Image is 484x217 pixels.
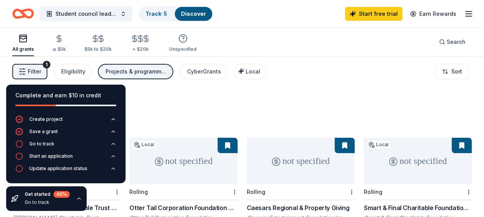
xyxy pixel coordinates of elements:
[61,67,85,76] div: Eligibility
[233,64,266,79] button: Local
[12,64,47,79] button: Filter1
[25,199,70,205] div: Go to track
[55,9,117,18] span: Student council leadership conference
[29,116,63,122] div: Create project
[130,31,151,56] button: > $20k
[12,46,34,52] div: All grants
[364,203,472,212] div: Smart & Final Charitable Foundation Donations
[181,10,206,17] a: Discover
[129,138,237,184] div: not specified
[364,138,472,184] div: not specified
[12,31,34,56] button: All grants
[179,64,227,79] button: CyberGrants
[187,67,221,76] div: CyberGrants
[435,64,469,79] button: Sort
[367,141,390,149] div: Local
[29,141,54,147] div: Go to track
[433,34,472,50] button: Search
[146,10,167,17] a: Track· 5
[29,165,87,172] div: Update application status
[52,31,66,56] button: ≤ $5k
[247,189,265,195] div: Rolling
[40,6,132,22] button: Student council leadership conference
[106,67,167,76] div: Projects & programming, Scholarship, Other
[15,152,116,165] button: Start an application
[29,129,58,135] div: Save a grant
[15,115,116,128] button: Create project
[84,31,112,56] button: $5k to $20k
[15,140,116,152] button: Go to track
[98,64,173,79] button: Projects & programming, Scholarship, Other
[52,46,66,52] div: ≤ $5k
[247,203,355,212] div: Caesars Regional & Property Giving
[12,5,34,23] a: Home
[43,61,50,68] div: 1
[84,46,112,52] div: $5k to $20k
[246,68,260,75] span: Local
[247,138,355,184] div: not specified
[15,165,116,177] button: Update application status
[169,46,197,52] div: Unspecified
[25,191,70,198] div: Get started
[130,46,151,52] div: > $20k
[364,189,382,195] div: Rolling
[139,6,213,22] button: Track· 5Discover
[29,153,73,159] div: Start an application
[451,67,462,76] span: Sort
[129,203,237,212] div: Otter Tail Corporation Foundation Grant Program
[54,64,92,79] button: Eligibility
[447,37,466,47] span: Search
[132,141,156,149] div: Local
[405,7,461,21] a: Earn Rewards
[15,128,116,140] button: Save a grant
[15,91,116,100] div: Complete and earn $10 in credit
[54,191,70,198] div: 40 %
[28,67,41,76] span: Filter
[129,189,148,195] div: Rolling
[345,7,402,21] a: Start free trial
[169,31,197,56] button: Unspecified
